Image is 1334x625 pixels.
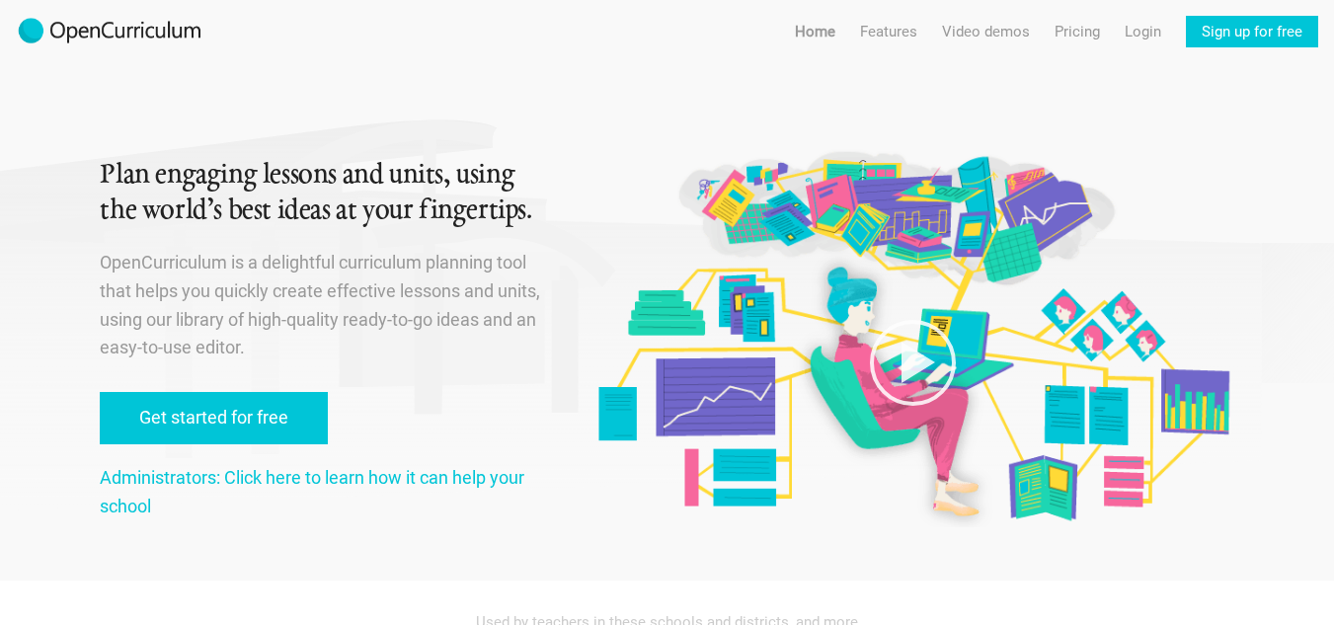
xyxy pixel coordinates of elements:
[860,16,917,47] a: Features
[100,249,546,362] p: OpenCurriculum is a delightful curriculum planning tool that helps you quickly create effective l...
[1125,16,1161,47] a: Login
[795,16,835,47] a: Home
[942,16,1030,47] a: Video demos
[100,158,546,229] h1: Plan engaging lessons and units, using the world’s best ideas at your fingertips.
[16,16,203,47] img: 2017-logo-m.png
[100,392,328,444] a: Get started for free
[1055,16,1100,47] a: Pricing
[1186,16,1318,47] a: Sign up for free
[100,467,524,516] a: Administrators: Click here to learn how it can help your school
